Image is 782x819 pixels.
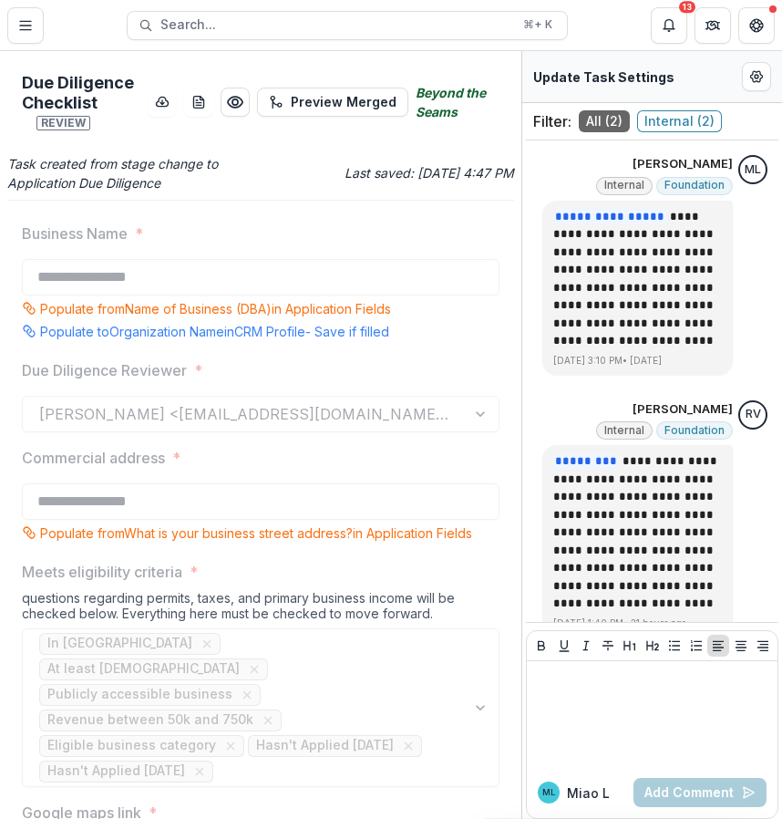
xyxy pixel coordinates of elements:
span: All ( 2 ) [579,110,630,132]
button: Partners [695,7,731,44]
button: Strike [597,635,619,657]
p: Miao L [567,783,610,803]
button: download-word-button [184,88,213,117]
button: Preview 523e03f3-2825-4448-9469-52c709b0c7bc.pdf [221,88,250,117]
p: Populate to Organization Name in CRM Profile - Save if filled [40,322,389,341]
button: Bold [530,635,552,657]
i: Beyond the Seams [416,83,499,121]
p: Business Name [22,223,128,244]
button: Align Right [752,635,774,657]
button: Add Comment [633,778,767,807]
p: Commercial address [22,447,165,469]
h2: Due Diligence Checklist [22,73,140,132]
button: Search... [127,11,568,40]
button: Toggle Menu [7,7,44,44]
p: Task created from stage change to Application Due Diligence [7,154,257,192]
button: Notifications [651,7,687,44]
p: Update Task Settings [533,67,674,87]
p: [DATE] 3:10 PM • [DATE] [553,354,722,368]
div: Miao Liu [542,788,556,797]
span: Foundation [664,424,725,437]
div: Miao Liu [745,164,761,176]
div: ⌘ + K [520,15,556,35]
button: Ordered List [685,635,707,657]
button: Align Center [730,635,752,657]
button: Get Help [738,7,775,44]
button: Heading 1 [619,635,641,657]
div: 13 [679,1,695,14]
button: Edit Form Settings [742,62,771,91]
p: Last saved: [DATE] 4:47 PM [264,163,514,182]
span: Foundation [664,179,725,192]
p: Populate from What is your business street address? in Application Fields [40,524,472,543]
button: download-button [148,88,177,117]
button: Align Left [707,635,729,657]
button: Underline [553,635,575,657]
span: Review [36,116,90,130]
p: Populate from Name of Business (DBA) in Application Fields [40,299,391,318]
button: Bullet List [664,635,685,657]
p: [PERSON_NAME] [633,155,733,173]
button: Italicize [575,635,597,657]
span: Search... [160,17,512,33]
p: [PERSON_NAME] [633,400,733,419]
div: questions regarding permits, taxes, and primary business income will be checked below. Everything... [22,590,499,628]
button: Heading 2 [642,635,664,657]
p: Meets eligibility criteria [22,561,182,583]
p: [DATE] 1:40 PM • 21 hours ago [553,617,722,630]
span: Internal [604,179,644,192]
div: Rachael Viscidy [746,409,761,420]
span: Internal [604,424,644,437]
button: Preview Merged [257,88,408,117]
p: Filter: [533,110,571,132]
p: Due Diligence Reviewer [22,359,187,381]
span: Internal ( 2 ) [637,110,722,132]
